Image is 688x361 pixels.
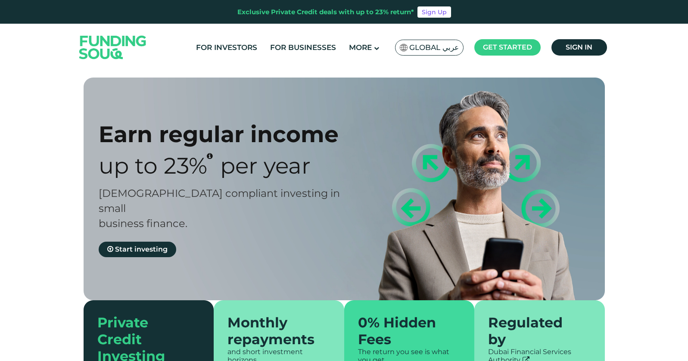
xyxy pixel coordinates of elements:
[488,314,581,348] div: Regulated by
[194,40,259,55] a: For Investors
[207,152,213,159] i: 23% IRR (expected) ~ 15% Net yield (expected)
[400,44,408,51] img: SA Flag
[483,43,532,51] span: Get started
[99,121,359,148] div: Earn regular income
[220,152,311,179] span: Per Year
[71,25,155,69] img: Logo
[409,43,459,53] span: Global عربي
[417,6,451,18] a: Sign Up
[99,242,176,257] a: Start investing
[227,314,320,348] div: Monthly repayments
[237,8,414,16] div: Exclusive Private Credit deals with up to 23% return*
[358,314,451,348] div: 0% Hidden Fees
[99,152,207,179] span: Up to 23%
[551,39,607,56] a: Sign in
[349,43,372,52] span: More
[566,43,592,51] span: Sign in
[115,245,168,253] span: Start investing
[99,187,340,230] span: [DEMOGRAPHIC_DATA] compliant investing in small business finance.
[268,40,338,55] a: For Businesses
